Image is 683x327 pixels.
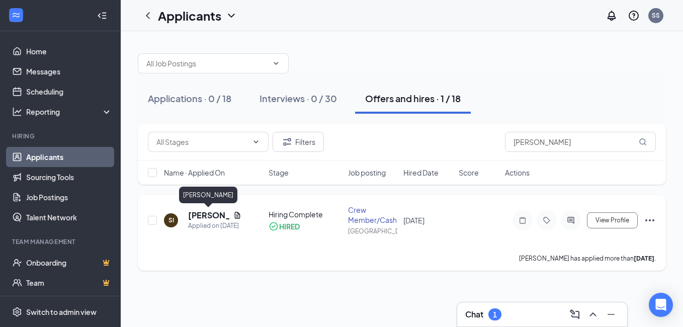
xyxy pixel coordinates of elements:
[158,7,221,24] h1: Applicants
[26,207,112,227] a: Talent Network
[26,273,112,293] a: TeamCrown
[164,168,225,178] span: Name · Applied On
[565,216,577,224] svg: ActiveChat
[26,41,112,61] a: Home
[252,138,260,146] svg: ChevronDown
[567,306,583,322] button: ComposeMessage
[11,10,21,20] svg: WorkstreamLogo
[269,168,289,178] span: Stage
[188,210,229,221] h5: [PERSON_NAME]
[225,10,237,22] svg: ChevronDown
[269,221,279,231] svg: CheckmarkCircle
[595,217,629,224] span: View Profile
[272,59,280,67] svg: ChevronDown
[634,255,654,262] b: [DATE]
[603,306,619,322] button: Minimize
[26,107,113,117] div: Reporting
[12,307,22,317] svg: Settings
[156,136,248,147] input: All Stages
[188,221,241,231] div: Applied on [DATE]
[403,168,439,178] span: Hired Date
[281,136,293,148] svg: Filter
[97,11,107,21] svg: Collapse
[585,306,601,322] button: ChevronUp
[26,307,97,317] div: Switch to admin view
[26,293,112,313] a: DocumentsCrown
[459,168,479,178] span: Score
[12,237,110,246] div: Team Management
[26,61,112,81] a: Messages
[628,10,640,22] svg: QuestionInfo
[652,11,660,20] div: SS
[279,221,300,231] div: HIRED
[403,216,424,225] span: [DATE]
[569,308,581,320] svg: ComposeMessage
[644,214,656,226] svg: Ellipses
[348,205,397,225] div: Crew Member/Cashier
[148,92,231,105] div: Applications · 0 / 18
[465,309,483,320] h3: Chat
[146,58,268,69] input: All Job Postings
[26,187,112,207] a: Job Postings
[365,92,461,105] div: Offers and hires · 1 / 18
[269,209,343,219] div: Hiring Complete
[179,187,237,203] div: [PERSON_NAME]
[12,107,22,117] svg: Analysis
[26,167,112,187] a: Sourcing Tools
[541,216,553,224] svg: Tag
[505,132,656,152] input: Search in offers and hires
[605,308,617,320] svg: Minimize
[517,216,529,224] svg: Note
[639,138,647,146] svg: MagnifyingGlass
[26,81,112,102] a: Scheduling
[348,227,397,235] div: [GEOGRAPHIC_DATA]
[273,132,324,152] button: Filter Filters
[493,310,497,319] div: 1
[142,10,154,22] svg: ChevronLeft
[606,10,618,22] svg: Notifications
[649,293,673,317] div: Open Intercom Messenger
[505,168,530,178] span: Actions
[168,216,174,224] div: SI
[587,212,638,228] button: View Profile
[233,211,241,219] svg: Document
[587,308,599,320] svg: ChevronUp
[348,168,386,178] span: Job posting
[260,92,337,105] div: Interviews · 0 / 30
[519,254,656,263] p: [PERSON_NAME] has applied more than .
[12,132,110,140] div: Hiring
[26,253,112,273] a: OnboardingCrown
[26,147,112,167] a: Applicants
